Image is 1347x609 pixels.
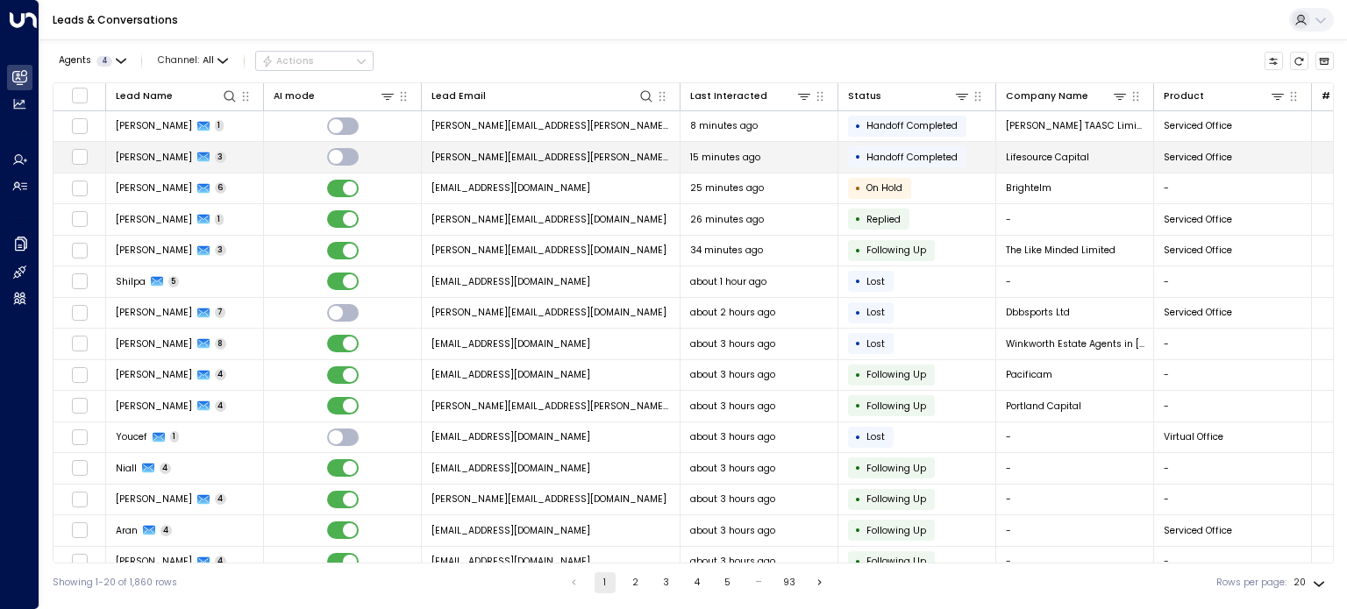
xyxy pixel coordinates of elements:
[717,572,738,593] button: Go to page 5
[215,400,227,412] span: 4
[255,51,374,72] button: Actions
[431,244,666,257] span: sean@thelikeminded.co.uk
[1154,391,1312,421] td: -
[215,338,227,350] span: 8
[1006,337,1144,351] span: Winkworth Estate Agents in Streatham & Herne Hill
[855,208,861,230] div: •
[866,430,885,443] span: Lost
[168,276,180,287] span: 5
[1164,524,1232,537] span: Serviced Office
[866,337,885,351] span: Lost
[431,492,666,506] span: andrew@azzuu.com
[779,572,800,593] button: Go to page 93
[866,181,902,195] span: On Hold
[855,301,861,324] div: •
[656,572,677,593] button: Go to page 3
[1315,52,1335,71] button: Archived Leads
[215,369,227,380] span: 4
[116,244,192,257] span: Sean Collins
[1006,400,1081,413] span: Portland Capital
[1164,244,1232,257] span: Serviced Office
[1006,89,1088,104] div: Company Name
[1164,88,1286,104] div: Product
[255,51,374,72] div: Button group with a nested menu
[1164,151,1232,164] span: Serviced Office
[116,88,239,104] div: Lead Name
[71,522,88,539] span: Toggle select row
[690,368,775,381] span: about 3 hours ago
[203,55,214,66] span: All
[431,275,590,288] span: sbathija@winkworth.co.uk
[71,398,88,414] span: Toggle select row
[848,89,881,104] div: Status
[866,492,926,506] span: Following Up
[690,306,775,319] span: about 2 hours ago
[1164,306,1232,319] span: Serviced Office
[866,524,926,537] span: Following Up
[96,56,112,67] span: 4
[690,492,775,506] span: about 3 hours ago
[1154,329,1312,359] td: -
[625,572,646,593] button: Go to page 2
[116,462,137,475] span: Niall
[1216,576,1286,590] label: Rows per page:
[1154,266,1312,297] td: -
[153,52,233,70] span: Channel:
[866,462,926,475] span: Following Up
[274,88,396,104] div: AI mode
[170,431,180,443] span: 1
[690,181,764,195] span: 25 minutes ago
[1154,453,1312,484] td: -
[71,211,88,228] span: Toggle select row
[855,519,861,542] div: •
[116,213,192,226] span: Edouard Berube
[809,572,830,593] button: Go to next page
[215,214,224,225] span: 1
[690,89,767,104] div: Last Interacted
[71,117,88,134] span: Toggle select row
[116,492,192,506] span: Andrew
[690,151,760,164] span: 15 minutes ago
[431,89,486,104] div: Lead Email
[855,426,861,449] div: •
[116,89,173,104] div: Lead Name
[1164,89,1204,104] div: Product
[59,56,91,66] span: Agents
[1164,119,1232,132] span: Serviced Office
[866,400,926,413] span: Following Up
[431,337,590,351] span: cmitchell@winkworth.co.uk
[71,428,88,445] span: Toggle select row
[116,337,192,351] span: Charlie Mitchell
[866,244,926,257] span: Following Up
[116,430,147,443] span: Youcef
[996,547,1154,577] td: -
[215,244,227,256] span: 3
[690,88,813,104] div: Last Interacted
[53,52,131,70] button: Agents4
[855,239,861,262] div: •
[855,270,861,293] div: •
[690,337,775,351] span: about 3 hours ago
[690,400,775,413] span: about 3 hours ago
[563,572,831,593] nav: pagination navigation
[261,55,315,67] div: Actions
[855,364,861,386] div: •
[866,119,958,132] span: Handoff Completed
[116,368,192,381] span: Will Bartleet
[71,460,88,477] span: Toggle select row
[1006,181,1051,195] span: Brightelm
[855,145,861,168] div: •
[71,242,88,258] span: Toggle select row
[431,213,666,226] span: edouard@airgraft.com
[71,273,88,290] span: Toggle select row
[71,491,88,507] span: Toggle select row
[996,453,1154,484] td: -
[748,572,769,593] div: …
[866,275,885,288] span: Lost
[690,213,764,226] span: 26 minutes ago
[1006,88,1129,104] div: Company Name
[1006,244,1115,257] span: The Like Minded Limited
[153,52,233,70] button: Channel:All
[71,304,88,321] span: Toggle select row
[690,244,763,257] span: 34 minutes ago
